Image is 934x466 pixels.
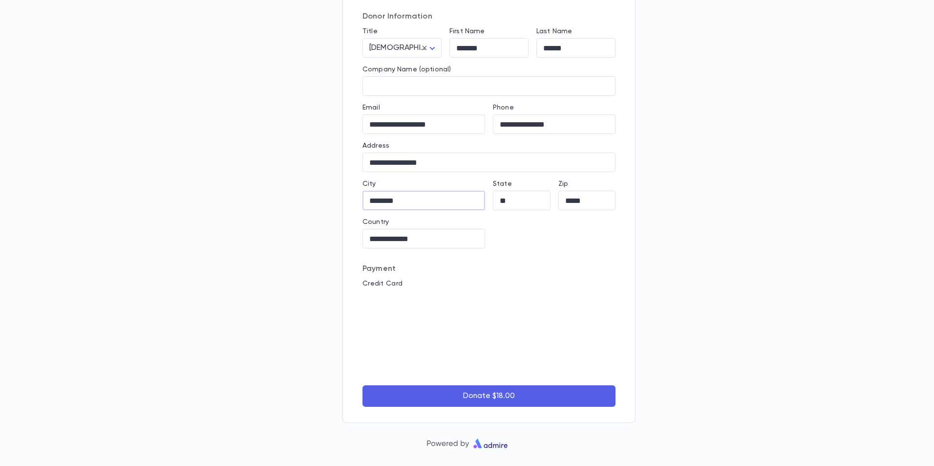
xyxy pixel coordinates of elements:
label: City [362,180,376,188]
label: Zip [558,180,568,188]
label: Last Name [536,27,572,35]
label: Phone [493,104,514,111]
p: Donor Information [362,12,616,22]
div: [DEMOGRAPHIC_DATA] [362,39,442,58]
label: Company Name (optional) [362,66,451,73]
label: Title [362,27,378,35]
label: Email [362,104,380,111]
label: Country [362,218,389,226]
button: Donate $18.00 [362,385,616,407]
label: State [493,180,512,188]
label: First Name [449,27,485,35]
span: [DEMOGRAPHIC_DATA] [369,44,453,52]
p: Payment [362,264,616,274]
p: Credit Card [362,280,616,288]
label: Address [362,142,389,150]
